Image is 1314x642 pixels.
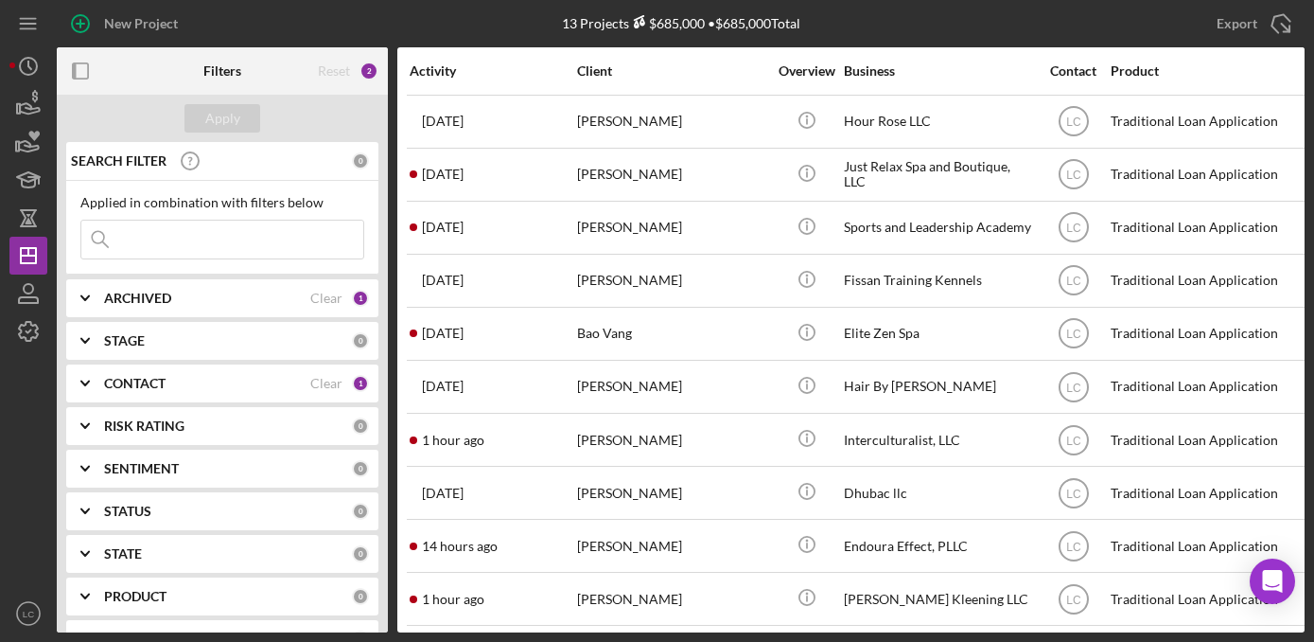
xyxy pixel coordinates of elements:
div: [PERSON_NAME] [577,468,766,518]
div: Traditional Loan Application [1111,415,1300,465]
div: Hair By [PERSON_NAME] [844,362,1033,412]
div: [PERSON_NAME] [577,521,766,571]
time: 2025-09-18 01:39 [422,273,464,288]
div: Clear [310,376,342,391]
b: STATUS [104,504,151,519]
b: Filters [203,63,241,79]
time: 2025-09-29 02:49 [422,539,498,554]
time: 2025-09-29 15:03 [422,592,484,607]
div: Sports and Leadership Academy [844,203,1033,253]
time: 2025-09-23 20:27 [422,114,464,129]
text: LC [1066,169,1081,182]
div: Apply [205,104,240,133]
div: Client [577,63,766,79]
button: Apply [184,104,260,133]
div: Clear [310,291,342,306]
div: 0 [352,545,369,562]
div: 0 [352,588,369,605]
div: Traditional Loan Application [1111,309,1300,359]
div: 2 [359,62,378,80]
div: [PERSON_NAME] Kleening LLC [844,574,1033,624]
div: Bao Vang [577,309,766,359]
text: LC [1066,275,1081,288]
button: LC [9,595,47,633]
text: LC [1066,222,1081,235]
time: 2025-09-14 02:47 [422,379,464,394]
button: Export [1198,5,1305,43]
div: [PERSON_NAME] [577,256,766,306]
div: 13 Projects • $685,000 Total [562,15,800,31]
div: 0 [352,460,369,477]
div: Business [844,63,1033,79]
div: Interculturalist, LLC [844,415,1033,465]
div: Traditional Loan Application [1111,468,1300,518]
div: Export [1217,5,1257,43]
div: Traditional Loan Application [1111,362,1300,412]
div: 0 [352,503,369,520]
div: [PERSON_NAME] [577,203,766,253]
div: Traditional Loan Application [1111,521,1300,571]
div: Traditional Loan Application [1111,150,1300,200]
time: 2025-09-29 16:00 [422,433,484,448]
div: [PERSON_NAME] [577,97,766,147]
div: 0 [352,152,369,169]
b: STAGE [104,333,145,348]
div: Traditional Loan Application [1111,203,1300,253]
text: LC [1066,328,1081,341]
time: 2025-09-24 15:36 [422,220,464,235]
b: RISK RATING [104,419,184,434]
div: Activity [410,63,575,79]
b: SEARCH FILTER [71,153,166,169]
text: LC [1066,381,1081,394]
div: 0 [352,418,369,435]
div: Just Relax Spa and Boutique, LLC [844,150,1033,200]
div: [PERSON_NAME] [577,362,766,412]
b: ARCHIVED [104,291,171,306]
text: LC [1066,116,1081,129]
div: 1 [352,290,369,307]
text: LC [1066,593,1081,606]
div: $685,000 [629,15,705,31]
b: CONTACT [104,376,166,391]
div: Dhubac llc [844,468,1033,518]
div: Contact [1038,63,1109,79]
div: Endoura Effect, PLLC [844,521,1033,571]
div: Fissan Training Kennels [844,256,1033,306]
div: 0 [352,332,369,349]
time: 2025-09-22 21:22 [422,167,464,182]
div: Reset [318,63,350,79]
text: LC [1066,434,1081,447]
time: 2025-09-22 22:39 [422,326,464,341]
text: LC [23,609,34,619]
div: Overview [771,63,842,79]
div: Traditional Loan Application [1111,97,1300,147]
div: Product [1111,63,1300,79]
b: STATE [104,546,142,562]
div: Hour Rose LLC [844,97,1033,147]
div: New Project [104,5,178,43]
b: SENTIMENT [104,461,179,476]
div: 1 [352,375,369,392]
text: LC [1066,487,1081,500]
div: Traditional Loan Application [1111,256,1300,306]
div: [PERSON_NAME] [577,574,766,624]
b: PRODUCT [104,589,166,604]
div: Applied in combination with filters below [80,195,364,210]
div: Open Intercom Messenger [1250,559,1295,604]
time: 2025-09-19 07:05 [422,486,464,501]
div: [PERSON_NAME] [577,415,766,465]
text: LC [1066,540,1081,553]
div: [PERSON_NAME] [577,150,766,200]
button: New Project [57,5,197,43]
div: Elite Zen Spa [844,309,1033,359]
div: Traditional Loan Application [1111,574,1300,624]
